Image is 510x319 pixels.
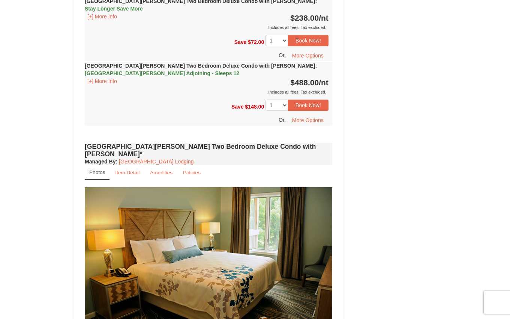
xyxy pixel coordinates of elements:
[288,35,328,46] button: Book Now!
[245,104,264,110] span: $148.00
[89,169,105,175] small: Photos
[85,70,239,76] span: [GEOGRAPHIC_DATA][PERSON_NAME] Adjoining - Sleeps 12
[85,12,120,21] button: [+] More Info
[287,115,328,126] button: More Options
[85,159,117,165] strong: :
[85,77,120,85] button: [+] More Info
[178,165,205,180] a: Policies
[85,143,332,158] h4: [GEOGRAPHIC_DATA][PERSON_NAME] Two Bedroom Deluxe Condo with [PERSON_NAME]*
[85,63,317,76] strong: [GEOGRAPHIC_DATA][PERSON_NAME] Two Bedroom Deluxe Condo with [PERSON_NAME]
[119,159,193,165] a: [GEOGRAPHIC_DATA] Lodging
[279,117,286,123] span: Or,
[290,78,319,87] span: $488.00
[85,165,109,180] a: Photos
[110,165,144,180] a: Item Detail
[287,50,328,61] button: More Options
[150,170,172,175] small: Amenities
[231,104,244,110] span: Save
[85,88,328,96] div: Includes all fees. Tax excluded.
[319,78,328,87] span: /nt
[234,39,247,45] span: Save
[183,170,201,175] small: Policies
[85,159,115,165] span: Managed By
[290,14,319,22] span: $238.00
[315,63,317,69] span: :
[319,14,328,22] span: /nt
[145,165,177,180] a: Amenities
[248,39,264,45] span: $72.00
[115,170,139,175] small: Item Detail
[279,52,286,58] span: Or,
[288,100,328,111] button: Book Now!
[85,24,328,31] div: Includes all fees. Tax excluded.
[85,6,143,12] span: Stay Longer Save More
